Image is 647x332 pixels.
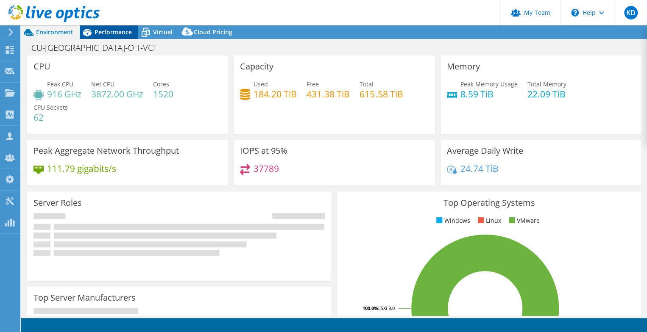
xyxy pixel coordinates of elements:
[36,28,73,36] span: Environment
[254,164,279,173] h4: 37789
[507,216,540,225] li: VMware
[91,80,114,88] span: Net CPU
[254,80,268,88] span: Used
[240,62,273,71] h3: Capacity
[33,103,68,111] span: CPU Sockets
[447,146,523,155] h3: Average Daily Write
[527,89,566,99] h4: 22.09 TiB
[47,80,73,88] span: Peak CPU
[47,89,81,99] h4: 916 GHz
[460,80,518,88] span: Peak Memory Usage
[28,43,170,53] h1: CU-[GEOGRAPHIC_DATA]-OIT-VCF
[571,9,579,17] svg: \n
[434,216,470,225] li: Windows
[91,89,143,99] h4: 3872.00 GHz
[360,89,403,99] h4: 615.58 TiB
[33,113,68,122] h4: 62
[95,28,132,36] span: Performance
[363,305,378,311] tspan: 100.0%
[527,80,566,88] span: Total Memory
[33,62,50,71] h3: CPU
[307,80,319,88] span: Free
[307,89,350,99] h4: 431.38 TiB
[33,293,136,302] h3: Top Server Manufacturers
[476,216,501,225] li: Linux
[153,28,173,36] span: Virtual
[240,146,287,155] h3: IOPS at 95%
[460,89,518,99] h4: 8.59 TiB
[624,6,638,19] span: KD
[47,164,116,173] h4: 111.79 gigabits/s
[460,164,499,173] h4: 24.74 TiB
[360,80,374,88] span: Total
[153,80,169,88] span: Cores
[343,198,635,207] h3: Top Operating Systems
[194,28,232,36] span: Cloud Pricing
[33,146,179,155] h3: Peak Aggregate Network Throughput
[254,89,297,99] h4: 184.20 TiB
[447,62,480,71] h3: Memory
[153,89,173,99] h4: 1520
[378,305,395,311] tspan: ESXi 8.0
[33,198,82,207] h3: Server Roles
